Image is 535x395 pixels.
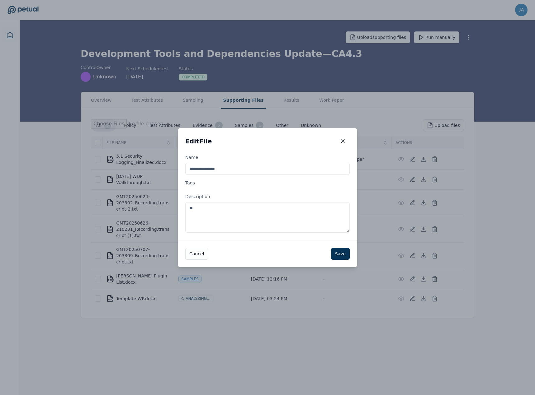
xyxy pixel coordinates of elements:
button: Cancel [185,248,208,260]
input: Name [185,163,350,175]
textarea: Description [185,202,350,233]
h2: Edit File [185,137,212,146]
button: Save [331,248,350,260]
label: Name [185,154,350,175]
label: Tags [185,180,350,188]
label: Description [185,193,350,233]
